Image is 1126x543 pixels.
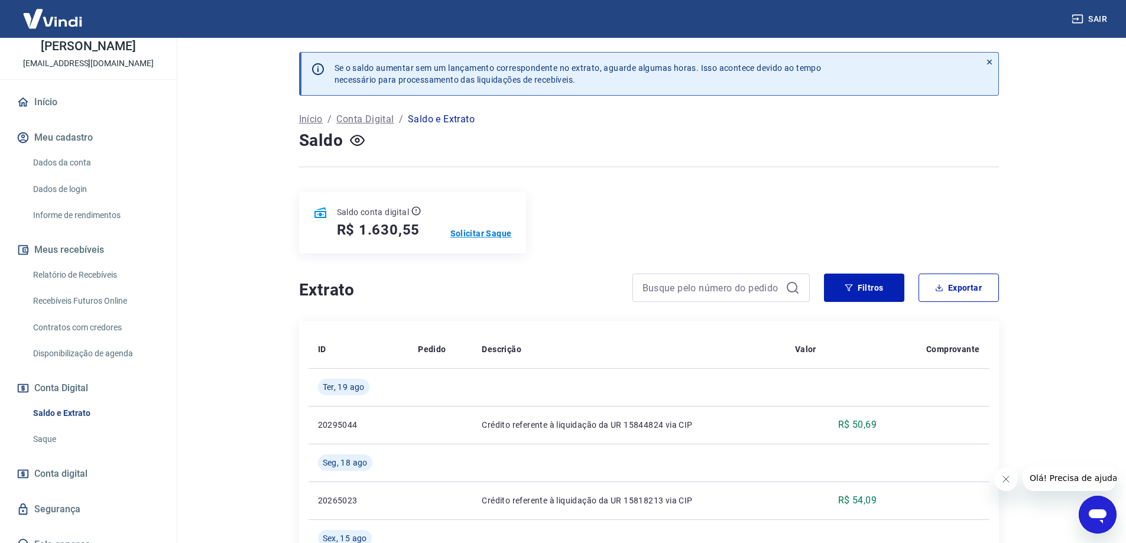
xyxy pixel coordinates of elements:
[418,343,446,355] p: Pedido
[337,206,410,218] p: Saldo conta digital
[14,461,163,487] a: Conta digital
[994,467,1018,491] iframe: Fechar mensagem
[323,457,368,469] span: Seg, 18 ago
[28,177,163,201] a: Dados de login
[28,342,163,366] a: Disponibilização de agenda
[399,112,403,126] p: /
[482,495,775,506] p: Crédito referente à liquidação da UR 15818213 via CIP
[7,8,99,18] span: Olá! Precisa de ajuda?
[28,289,163,313] a: Recebíveis Futuros Online
[14,237,163,263] button: Meus recebíveis
[299,112,323,126] a: Início
[28,151,163,175] a: Dados da conta
[23,57,154,70] p: [EMAIL_ADDRESS][DOMAIN_NAME]
[824,274,904,302] button: Filtros
[14,125,163,151] button: Meu cadastro
[14,89,163,115] a: Início
[926,343,979,355] p: Comprovante
[318,343,326,355] p: ID
[14,1,91,37] img: Vindi
[318,419,400,431] p: 20295044
[482,343,521,355] p: Descrição
[323,381,365,393] span: Ter, 19 ago
[337,220,420,239] h5: R$ 1.630,55
[299,278,618,302] h4: Extrato
[318,495,400,506] p: 20265023
[28,203,163,227] a: Informe de rendimentos
[327,112,332,126] p: /
[41,40,135,53] p: [PERSON_NAME]
[28,401,163,425] a: Saldo e Extrato
[919,274,999,302] button: Exportar
[34,466,87,482] span: Conta digital
[28,427,163,451] a: Saque
[14,496,163,522] a: Segurança
[1079,496,1117,534] iframe: Botão para abrir a janela de mensagens
[14,375,163,401] button: Conta Digital
[1023,465,1117,491] iframe: Mensagem da empresa
[1069,8,1112,30] button: Sair
[795,343,816,355] p: Valor
[336,112,394,126] a: Conta Digital
[299,129,343,152] h4: Saldo
[450,227,512,239] a: Solicitar Saque
[642,279,781,297] input: Busque pelo número do pedido
[838,418,877,432] p: R$ 50,69
[335,62,822,86] p: Se o saldo aumentar sem um lançamento correspondente no extrato, aguarde algumas horas. Isso acon...
[482,419,775,431] p: Crédito referente à liquidação da UR 15844824 via CIP
[28,263,163,287] a: Relatório de Recebíveis
[838,493,877,508] p: R$ 54,09
[408,112,475,126] p: Saldo e Extrato
[28,316,163,340] a: Contratos com credores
